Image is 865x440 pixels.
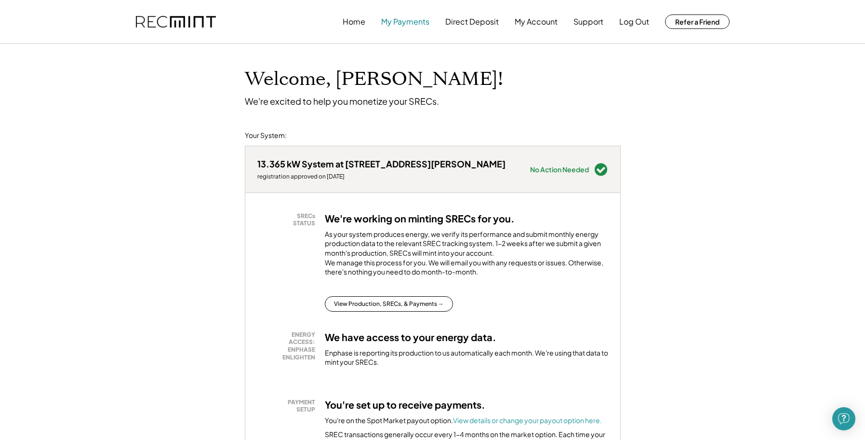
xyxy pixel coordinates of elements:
[262,331,315,361] div: ENERGY ACCESS: ENPHASE ENLIGHTEN
[325,212,515,225] h3: We're working on minting SRECs for you.
[573,12,603,31] button: Support
[325,399,485,411] h3: You're set up to receive payments.
[257,158,506,169] div: 13.365 kW System at [STREET_ADDRESS][PERSON_NAME]
[136,16,216,28] img: recmint-logotype%403x.png
[325,416,602,426] div: You're on the Spot Market payout option.
[445,12,499,31] button: Direct Deposit
[325,331,496,344] h3: We have access to your energy data.
[245,131,287,140] div: Your System:
[530,166,589,173] div: No Action Needed
[381,12,429,31] button: My Payments
[245,68,503,91] h1: Welcome, [PERSON_NAME]!
[262,212,315,227] div: SRECs STATUS
[832,407,855,430] div: Open Intercom Messenger
[619,12,649,31] button: Log Out
[453,416,602,425] a: View details or change your payout option here.
[262,399,315,413] div: PAYMENT SETUP
[325,230,608,282] div: As your system produces energy, we verify its performance and submit monthly energy production da...
[325,348,608,367] div: Enphase is reporting its production to us automatically each month. We're using that data to mint...
[343,12,365,31] button: Home
[665,14,730,29] button: Refer a Friend
[325,296,453,312] button: View Production, SRECs, & Payments →
[257,173,506,180] div: registration approved on [DATE]
[515,12,558,31] button: My Account
[245,96,439,107] div: We're excited to help you monetize your SRECs.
